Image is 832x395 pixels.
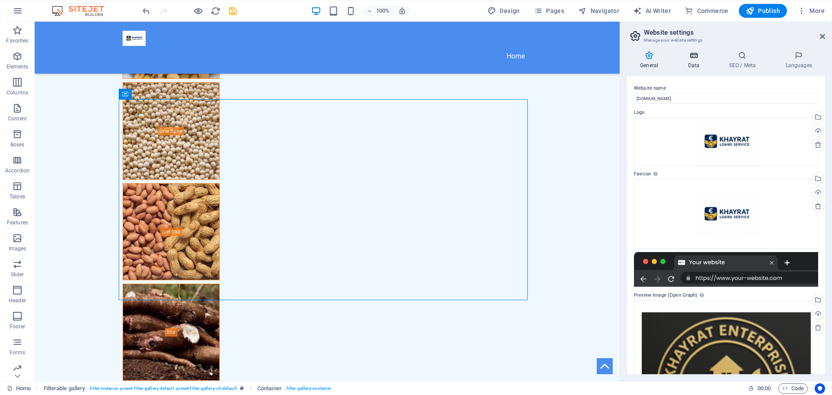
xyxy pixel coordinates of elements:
[10,193,25,200] p: Tables
[11,271,24,278] p: Slider
[398,7,406,15] i: On resize automatically adjust zoom level to fit chosen device.
[716,51,772,69] h4: SEO / Meta
[487,6,520,15] span: Design
[578,6,619,15] span: Navigator
[772,51,825,69] h4: Languages
[746,6,780,15] span: Publish
[210,6,221,16] button: reload
[227,6,238,16] button: save
[44,383,85,394] span: Click to select. Double-click to edit
[141,6,151,16] i: Undo: Disable multilanguage (Ctrl+Z)
[634,169,818,179] label: Favicon
[240,386,244,391] i: This element is a customizable preset
[376,6,390,16] h6: 100%
[644,36,808,44] h3: Manage your website settings
[257,383,282,394] span: Click to select. Double-click to edit
[627,51,675,69] h4: General
[634,118,818,165] div: file_0000000021c461f48b153023e631773a1-FX9T0w0rxg_y5b-5jQjR7Q.png
[634,94,818,104] input: Name...
[794,4,828,18] button: More
[6,63,29,70] p: Elements
[9,297,26,304] p: Header
[10,323,25,330] p: Footer
[797,6,825,15] span: More
[44,383,332,394] nav: breadcrumb
[748,383,771,394] h6: Session time
[530,4,568,18] button: Pages
[782,383,804,394] span: Code
[363,6,393,16] button: 100%
[50,6,115,16] img: Editor Logo
[633,6,671,15] span: AI Writer
[141,6,151,16] button: undo
[634,179,818,249] div: file_0000000021c461f48b153023e631773a1-FX9T0w0rxg_y5b-5jQjR7Q-PYaGOfPpFeVsvcmMTw3d0g.png
[285,383,331,394] span: . filter-gallery-container
[757,383,771,394] span: 00 00
[6,89,28,96] p: Columns
[88,383,237,394] span: . filter-instance .preset-filter-gallery-default .preset-filter-gallery-v3-default
[685,6,728,15] span: Commerce
[484,4,523,18] button: Design
[815,383,825,394] button: Usercentrics
[9,245,26,252] p: Images
[8,115,27,122] p: Content
[7,383,31,394] a: Click to cancel selection. Double-click to open Pages
[681,4,732,18] button: Commerce
[5,167,29,174] p: Accordion
[534,6,564,15] span: Pages
[634,290,818,301] label: Preview Image (Open Graph)
[228,6,238,16] i: Save (Ctrl+S)
[630,4,674,18] button: AI Writer
[634,83,818,94] label: Website name
[6,37,28,44] p: Favorites
[575,4,623,18] button: Navigator
[739,4,787,18] button: Publish
[778,383,808,394] button: Code
[7,219,28,226] p: Features
[484,4,523,18] div: Design (Ctrl+Alt+Y)
[764,385,765,392] span: :
[193,6,203,16] button: Click here to leave preview mode and continue editing
[675,51,716,69] h4: Data
[211,6,221,16] i: Reload page
[634,107,818,118] label: Logo
[10,141,25,148] p: Boxes
[644,29,825,36] h2: Website settings
[10,349,25,356] p: Forms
